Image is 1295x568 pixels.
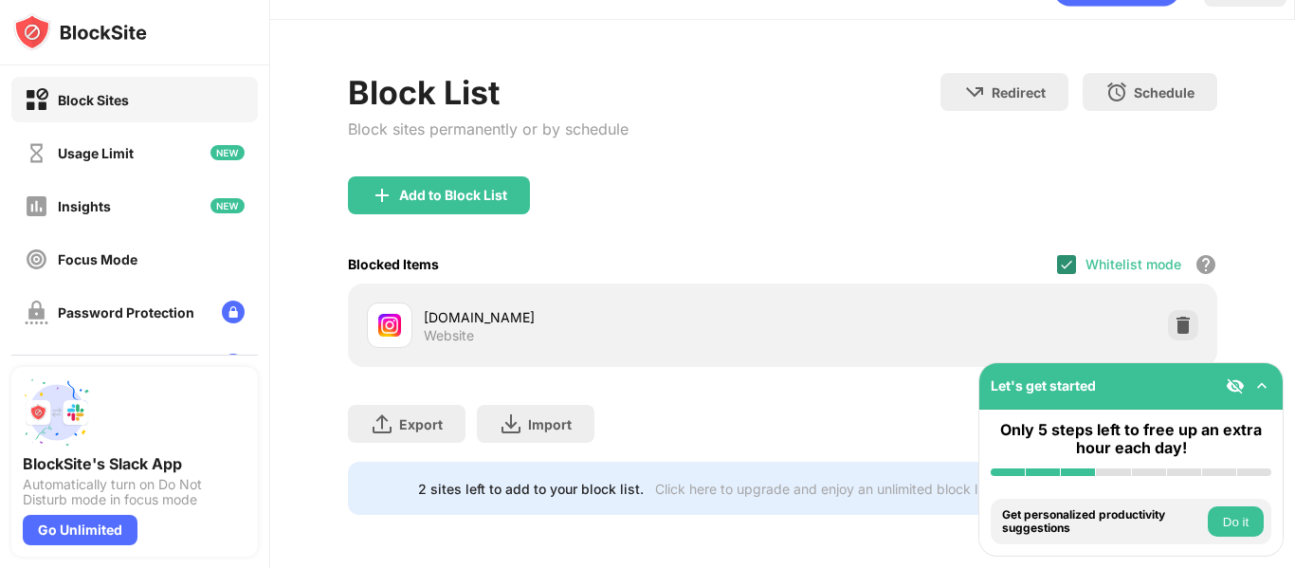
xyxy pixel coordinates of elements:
[992,84,1046,101] div: Redirect
[418,481,644,497] div: 2 sites left to add to your block list.
[58,145,134,161] div: Usage Limit
[655,481,995,497] div: Click here to upgrade and enjoy an unlimited block list.
[991,421,1271,457] div: Only 5 steps left to free up an extra hour each day!
[1134,84,1195,101] div: Schedule
[1208,506,1264,537] button: Do it
[25,194,48,218] img: insights-off.svg
[222,354,245,376] img: lock-menu.svg
[1252,376,1271,395] img: omni-setup-toggle.svg
[348,119,629,138] div: Block sites permanently or by schedule
[25,354,48,377] img: customize-block-page-off.svg
[25,301,48,324] img: password-protection-off.svg
[399,188,507,203] div: Add to Block List
[399,416,443,432] div: Export
[210,198,245,213] img: new-icon.svg
[348,73,629,112] div: Block List
[222,301,245,323] img: lock-menu.svg
[991,377,1096,394] div: Let's get started
[1226,376,1245,395] img: eye-not-visible.svg
[528,416,572,432] div: Import
[58,304,194,321] div: Password Protection
[58,251,137,267] div: Focus Mode
[378,314,401,337] img: favicons
[210,145,245,160] img: new-icon.svg
[25,88,48,112] img: block-on.svg
[23,378,91,447] img: push-slack.svg
[13,13,147,51] img: logo-blocksite.svg
[25,247,48,271] img: focus-off.svg
[348,256,439,272] div: Blocked Items
[23,454,246,473] div: BlockSite's Slack App
[424,327,474,344] div: Website
[424,307,783,327] div: [DOMAIN_NAME]
[23,477,246,507] div: Automatically turn on Do Not Disturb mode in focus mode
[58,92,129,108] div: Block Sites
[58,198,111,214] div: Insights
[1085,256,1181,272] div: Whitelist mode
[25,141,48,165] img: time-usage-off.svg
[23,515,137,545] div: Go Unlimited
[1059,257,1074,272] img: check.svg
[1002,508,1203,536] div: Get personalized productivity suggestions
